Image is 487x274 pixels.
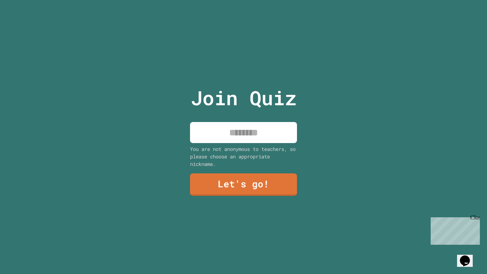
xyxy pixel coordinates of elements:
[428,214,480,245] iframe: chat widget
[190,145,297,168] div: You are not anonymous to teachers, so please choose an appropriate nickname.
[457,245,480,267] iframe: chat widget
[190,173,297,196] a: Let's go!
[191,83,297,113] p: Join Quiz
[3,3,49,45] div: Chat with us now!Close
